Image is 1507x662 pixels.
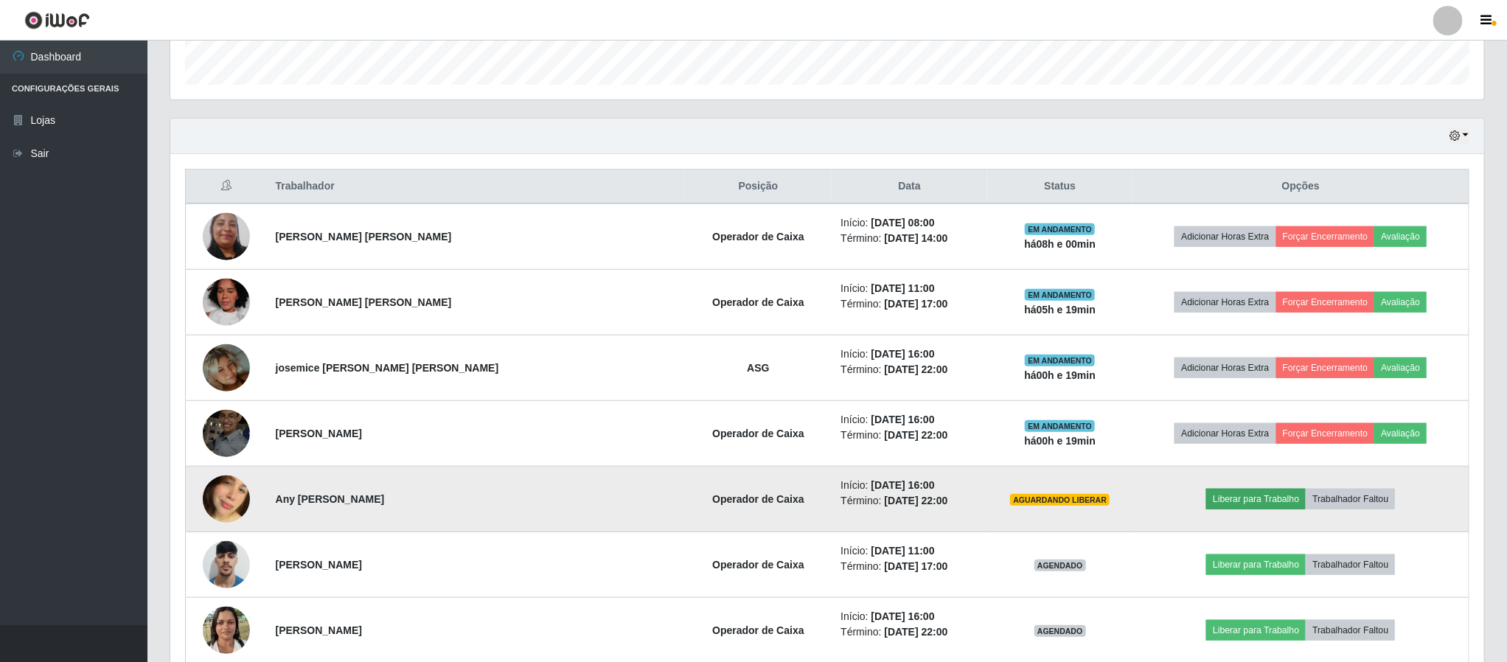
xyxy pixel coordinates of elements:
[203,457,250,541] img: 1749252865377.jpeg
[1174,226,1275,247] button: Adicionar Horas Extra
[840,281,978,296] li: Início:
[871,479,935,491] time: [DATE] 16:00
[276,362,499,374] strong: josemice [PERSON_NAME] [PERSON_NAME]
[871,282,935,294] time: [DATE] 11:00
[885,560,948,572] time: [DATE] 17:00
[885,495,948,506] time: [DATE] 22:00
[712,296,804,308] strong: Operador de Caixa
[276,296,452,308] strong: [PERSON_NAME] [PERSON_NAME]
[203,326,250,410] img: 1741955562946.jpeg
[840,215,978,231] li: Início:
[1174,292,1275,313] button: Adicionar Horas Extra
[1025,420,1095,432] span: EM ANDAMENTO
[840,493,978,509] li: Término:
[203,273,250,332] img: 1742965437986.jpeg
[276,559,362,571] strong: [PERSON_NAME]
[885,232,948,244] time: [DATE] 14:00
[1174,423,1275,444] button: Adicionar Horas Extra
[1025,355,1095,366] span: EM ANDAMENTO
[203,402,250,464] img: 1655477118165.jpeg
[1034,560,1086,571] span: AGENDADO
[1025,289,1095,301] span: EM ANDAMENTO
[1133,170,1469,204] th: Opções
[871,545,935,557] time: [DATE] 11:00
[885,429,948,441] time: [DATE] 22:00
[840,362,978,377] li: Término:
[840,231,978,246] li: Término:
[1206,554,1306,575] button: Liberar para Trabalho
[840,559,978,574] li: Término:
[712,559,804,571] strong: Operador de Caixa
[1025,238,1096,250] strong: há 08 h e 00 min
[840,609,978,624] li: Início:
[1374,423,1427,444] button: Avaliação
[276,231,452,243] strong: [PERSON_NAME] [PERSON_NAME]
[276,493,385,505] strong: Any [PERSON_NAME]
[1374,292,1427,313] button: Avaliação
[987,170,1133,204] th: Status
[203,533,250,596] img: 1755788911254.jpeg
[1025,435,1096,447] strong: há 00 h e 19 min
[1306,489,1395,509] button: Trabalhador Faltou
[1025,304,1096,316] strong: há 05 h e 19 min
[840,428,978,443] li: Término:
[885,298,948,310] time: [DATE] 17:00
[712,493,804,505] strong: Operador de Caixa
[871,414,935,425] time: [DATE] 16:00
[1374,226,1427,247] button: Avaliação
[1010,494,1110,506] span: AGUARDANDO LIBERAR
[747,362,769,374] strong: ASG
[840,346,978,362] li: Início:
[276,624,362,636] strong: [PERSON_NAME]
[1025,223,1095,235] span: EM ANDAMENTO
[1374,358,1427,378] button: Avaliação
[1276,423,1375,444] button: Forçar Encerramento
[276,428,362,439] strong: [PERSON_NAME]
[840,478,978,493] li: Início:
[712,624,804,636] strong: Operador de Caixa
[1276,292,1375,313] button: Forçar Encerramento
[1306,554,1395,575] button: Trabalhador Faltou
[267,170,685,204] th: Trabalhador
[685,170,832,204] th: Posição
[1276,226,1375,247] button: Forçar Encerramento
[885,626,948,638] time: [DATE] 22:00
[871,610,935,622] time: [DATE] 16:00
[832,170,987,204] th: Data
[1034,625,1086,637] span: AGENDADO
[712,428,804,439] strong: Operador de Caixa
[712,231,804,243] strong: Operador de Caixa
[24,11,90,29] img: CoreUI Logo
[1206,489,1306,509] button: Liberar para Trabalho
[1206,620,1306,641] button: Liberar para Trabalho
[840,296,978,312] li: Término:
[1174,358,1275,378] button: Adicionar Horas Extra
[885,363,948,375] time: [DATE] 22:00
[1306,620,1395,641] button: Trabalhador Faltou
[840,412,978,428] li: Início:
[203,187,250,286] img: 1701346720849.jpeg
[203,599,250,661] img: 1720809249319.jpeg
[840,624,978,640] li: Término:
[871,348,935,360] time: [DATE] 16:00
[871,217,935,229] time: [DATE] 08:00
[840,543,978,559] li: Início:
[1276,358,1375,378] button: Forçar Encerramento
[1025,369,1096,381] strong: há 00 h e 19 min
